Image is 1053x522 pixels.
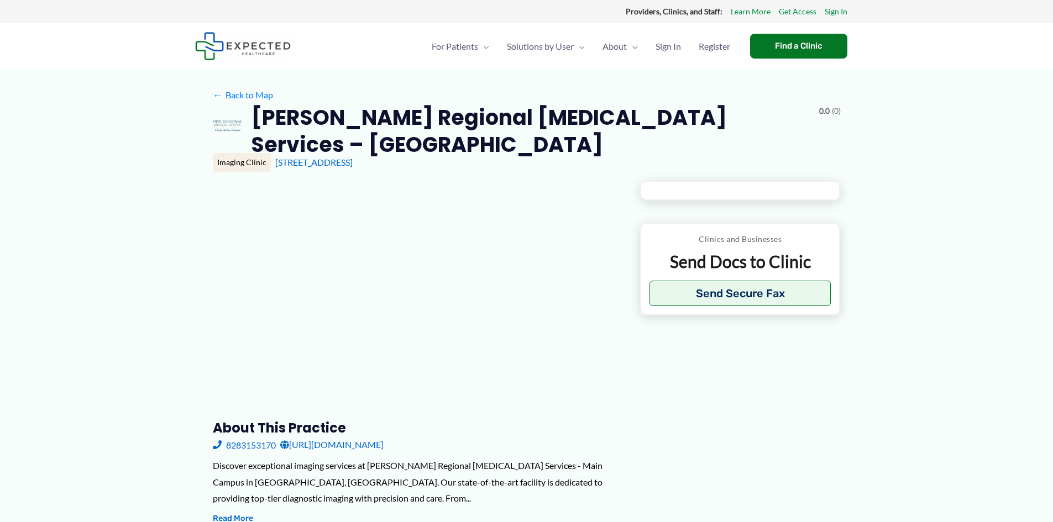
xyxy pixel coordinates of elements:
span: Sign In [656,27,681,66]
h3: About this practice [213,419,622,436]
span: ← [213,89,223,100]
a: Register [690,27,739,66]
h2: [PERSON_NAME] Regional [MEDICAL_DATA] Services – [GEOGRAPHIC_DATA] [251,104,810,159]
strong: Providers, Clinics, and Staff: [626,7,722,16]
div: Discover exceptional imaging services at [PERSON_NAME] Regional [MEDICAL_DATA] Services - Main Ca... [213,457,622,507]
a: Solutions by UserMenu Toggle [498,27,594,66]
a: Learn More [731,4,771,19]
button: Send Secure Fax [649,281,831,306]
a: AboutMenu Toggle [594,27,647,66]
img: Expected Healthcare Logo - side, dark font, small [195,32,291,60]
a: [STREET_ADDRESS] [275,157,353,167]
a: Get Access [779,4,816,19]
span: Solutions by User [507,27,574,66]
p: Send Docs to Clinic [649,251,831,272]
span: Register [699,27,730,66]
a: ←Back to Map [213,87,273,103]
div: Imaging Clinic [213,153,271,172]
span: For Patients [432,27,478,66]
a: Sign In [825,4,847,19]
span: Menu Toggle [627,27,638,66]
nav: Primary Site Navigation [423,27,739,66]
span: (0) [832,104,841,118]
a: Sign In [647,27,690,66]
a: Find a Clinic [750,34,847,59]
a: For PatientsMenu Toggle [423,27,498,66]
span: Menu Toggle [478,27,489,66]
a: [URL][DOMAIN_NAME] [280,436,384,453]
p: Clinics and Businesses [649,232,831,246]
span: Menu Toggle [574,27,585,66]
a: 8283153170 [213,436,276,453]
span: About [603,27,627,66]
span: 0.0 [819,104,830,118]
